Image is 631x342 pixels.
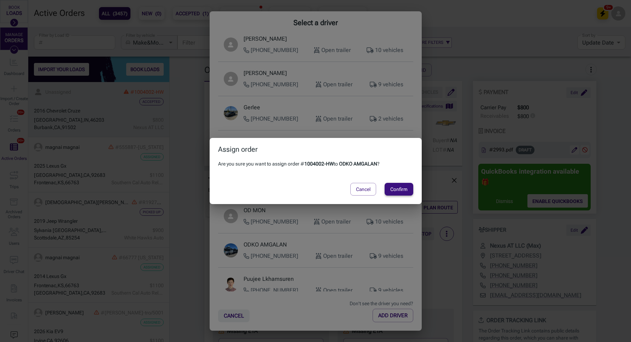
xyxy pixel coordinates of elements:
[339,161,377,167] strong: ODKO AMGALAN
[218,161,413,168] div: Are you sure you want to assign order # to ?
[210,138,422,161] h2: Assign order
[385,183,413,196] button: Confirm
[304,161,334,167] strong: 1004002-HW
[350,183,376,196] button: Cancel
